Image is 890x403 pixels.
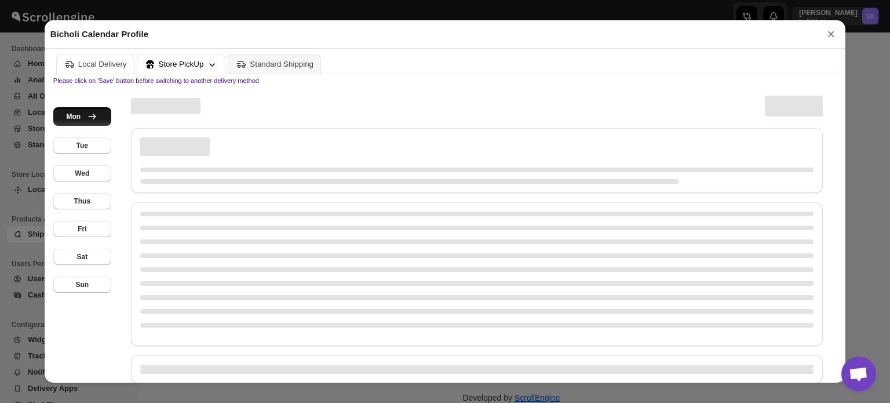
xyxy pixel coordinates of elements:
button: × [822,26,840,42]
button: Wed [53,165,111,181]
button: Standard Shipping [228,55,321,74]
button: Mon [53,107,111,126]
div: Standard Shipping [250,60,313,68]
div: Wed [75,169,89,178]
button: Thus [53,193,111,209]
h2: Bicholi Calendar Profile [50,28,148,40]
button: Fri [53,221,111,237]
div: Sun [75,280,89,289]
div: Tue [76,141,88,150]
p: Please click on 'Save' button before switching to another delivery method [53,77,837,84]
div: Thus [74,197,90,206]
div: Local Delivery [78,60,127,68]
div: Sat [76,252,87,262]
div: Page loading [117,84,837,388]
div: Store PickUp [159,60,204,68]
button: Local Delivery [56,55,134,74]
button: Sun [53,277,111,293]
div: Fri [78,224,86,234]
button: Tue [53,137,111,154]
button: Sat [53,249,111,265]
div: Open chat [841,357,876,391]
div: Mon [66,112,81,121]
button: Store PickUp [137,55,226,74]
